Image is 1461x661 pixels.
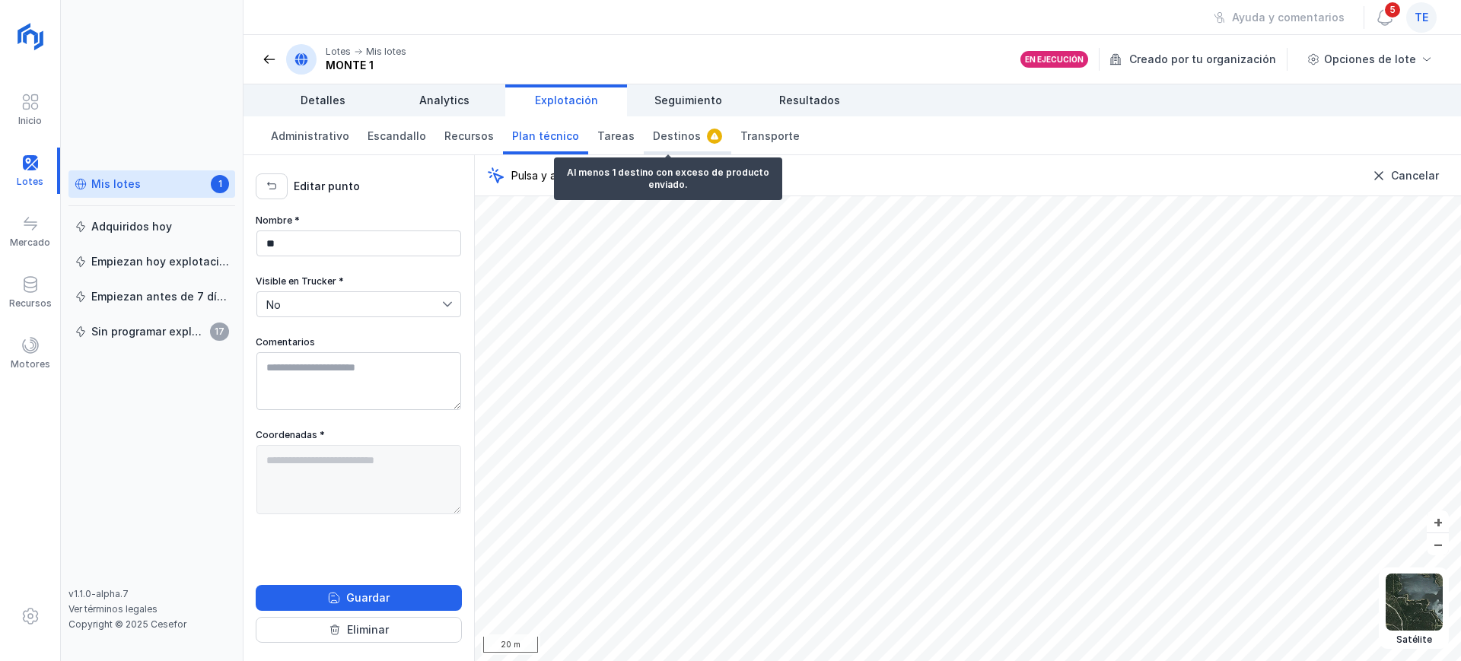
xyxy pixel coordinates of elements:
[419,93,469,108] span: Analytics
[211,175,229,193] span: 1
[346,590,390,605] div: Guardar
[1383,1,1402,19] span: 5
[326,58,406,73] div: MONTE 1
[256,215,300,227] label: Nombre *
[749,84,871,116] a: Resultados
[262,116,358,154] a: Administrativo
[9,297,52,310] div: Recursos
[91,176,141,192] div: Mis lotes
[512,129,579,144] span: Plan técnico
[366,46,406,58] div: Mis lotes
[256,429,325,441] label: Coordenadas *
[554,157,782,200] div: Al menos 1 destino con exceso de producto enviado.
[294,179,360,194] div: Editar punto
[597,129,635,144] span: Tareas
[358,116,435,154] a: Escandallo
[256,336,315,348] label: Comentarios
[91,324,205,339] div: Sin programar explotación
[435,116,503,154] a: Recursos
[68,283,235,310] a: Empiezan antes de 7 días
[262,84,384,116] a: Detalles
[1427,533,1449,555] button: –
[326,46,351,58] div: Lotes
[653,129,701,144] span: Destinos
[68,318,235,345] a: Sin programar explotación17
[535,93,598,108] span: Explotación
[11,17,49,56] img: logoRight.svg
[1415,10,1428,25] span: te
[301,93,345,108] span: Detalles
[779,93,840,108] span: Resultados
[1324,52,1416,67] div: Opciones de lote
[731,116,809,154] a: Transporte
[68,588,235,600] div: v1.1.0-alpha.7
[1204,5,1354,30] button: Ayuda y comentarios
[68,248,235,275] a: Empiezan hoy explotación
[10,237,50,249] div: Mercado
[256,275,344,288] label: Visible en Trucker *
[210,323,229,341] span: 17
[1232,10,1345,25] div: Ayuda y comentarios
[654,93,722,108] span: Seguimiento
[627,84,749,116] a: Seguimiento
[1025,54,1084,65] div: En ejecución
[1391,168,1439,183] div: Cancelar
[444,129,494,144] span: Recursos
[384,84,505,116] a: Analytics
[256,617,462,643] button: Eliminar
[68,603,158,615] a: Ver términos legales
[588,116,644,154] a: Tareas
[257,292,442,316] span: No
[18,115,42,127] div: Inicio
[368,129,426,144] span: Escandallo
[11,358,50,370] div: Motores
[347,622,389,637] div: Eliminar
[1386,574,1443,631] img: satellite.webp
[505,84,627,116] a: Explotación
[1363,163,1449,189] button: Cancelar
[256,585,462,611] button: Guardar
[68,618,235,631] div: Copyright © 2025 Cesefor
[503,116,588,154] a: Plan técnico
[91,289,229,304] div: Empiezan antes de 7 días
[740,129,800,144] span: Transporte
[1386,634,1443,646] div: Satélite
[271,129,349,144] span: Administrativo
[91,254,229,269] div: Empiezan hoy explotación
[1427,510,1449,532] button: +
[68,170,235,198] a: Mis lotes1
[1109,48,1290,71] div: Creado por tu organización
[68,213,235,240] a: Adquiridos hoy
[644,116,731,154] a: Destinos
[91,219,172,234] div: Adquiridos hoy
[511,168,723,183] span: Pulsa y arrastra el punto para modificarlo.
